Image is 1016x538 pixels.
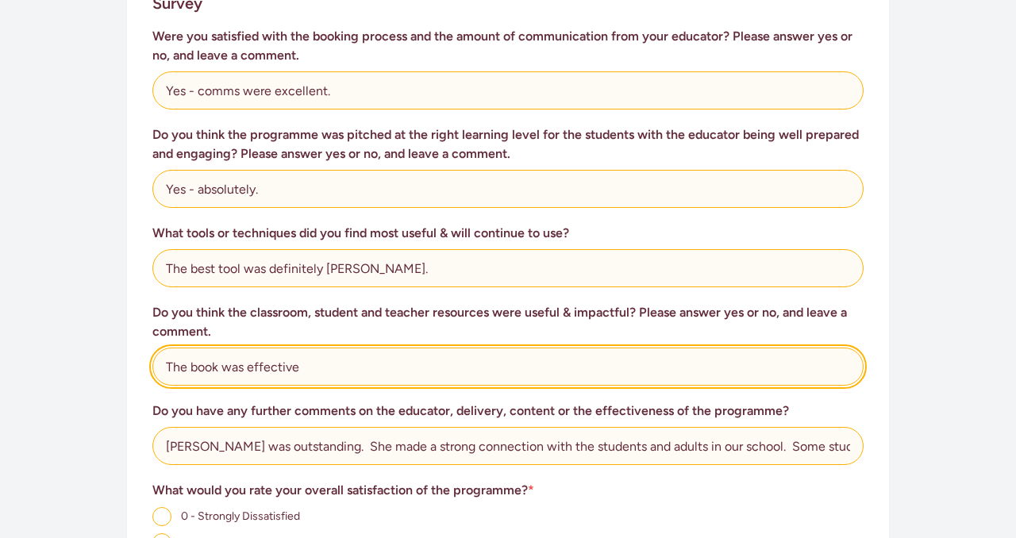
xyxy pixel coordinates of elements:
[152,125,864,163] h3: Do you think the programme was pitched at the right learning level for the students with the educ...
[181,509,300,523] span: 0 - Strongly Dissatisfied
[152,27,864,65] h3: Were you satisfied with the booking process and the amount of communication from your educator? P...
[152,224,864,243] h3: What tools or techniques did you find most useful & will continue to use?
[152,402,864,421] h3: Do you have any further comments on the educator, delivery, content or the effectiveness of the p...
[152,507,171,526] input: 0 - Strongly Dissatisfied
[152,481,864,500] h3: What would you rate your overall satisfaction of the programme?
[152,303,864,341] h3: Do you think the classroom, student and teacher resources were useful & impactful? Please answer ...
